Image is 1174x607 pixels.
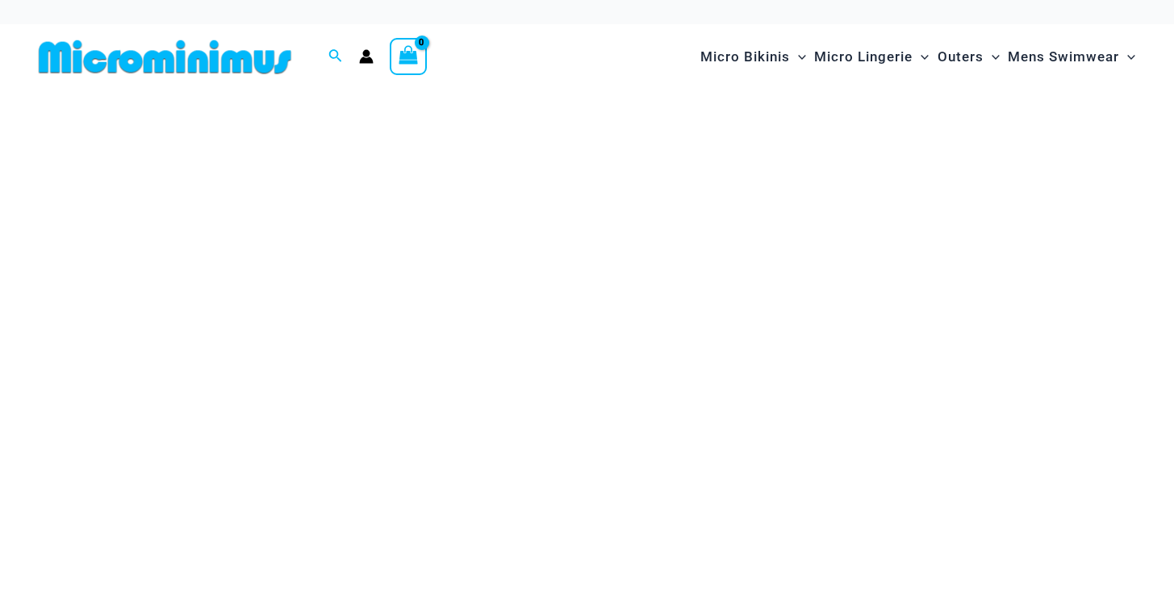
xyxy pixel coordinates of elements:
[938,36,984,77] span: Outers
[810,32,933,82] a: Micro LingerieMenu ToggleMenu Toggle
[696,32,810,82] a: Micro BikinisMenu ToggleMenu Toggle
[1008,36,1119,77] span: Mens Swimwear
[1119,36,1135,77] span: Menu Toggle
[814,36,913,77] span: Micro Lingerie
[328,47,343,67] a: Search icon link
[790,36,806,77] span: Menu Toggle
[390,38,427,75] a: View Shopping Cart, empty
[359,49,374,64] a: Account icon link
[934,32,1004,82] a: OutersMenu ToggleMenu Toggle
[913,36,929,77] span: Menu Toggle
[32,39,298,75] img: MM SHOP LOGO FLAT
[694,30,1142,84] nav: Site Navigation
[1004,32,1139,82] a: Mens SwimwearMenu ToggleMenu Toggle
[700,36,790,77] span: Micro Bikinis
[984,36,1000,77] span: Menu Toggle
